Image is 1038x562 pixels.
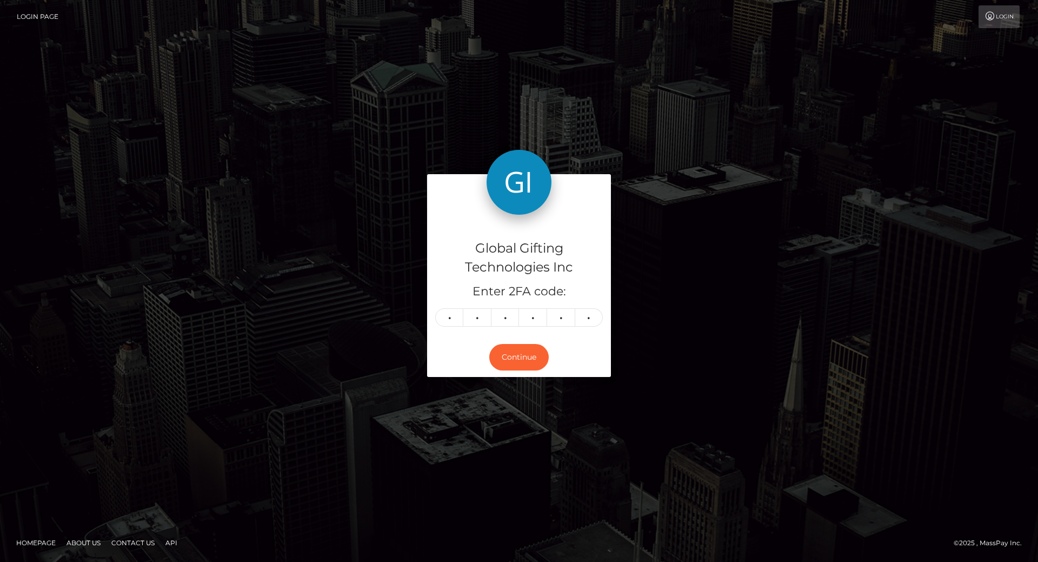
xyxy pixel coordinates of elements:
[954,537,1030,549] div: © 2025 , MassPay Inc.
[12,534,60,551] a: Homepage
[17,5,58,28] a: Login Page
[107,534,159,551] a: Contact Us
[62,534,105,551] a: About Us
[489,344,549,371] button: Continue
[161,534,182,551] a: API
[487,150,551,215] img: Global Gifting Technologies Inc
[979,5,1020,28] a: Login
[435,239,603,277] h4: Global Gifting Technologies Inc
[435,283,603,300] h5: Enter 2FA code:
